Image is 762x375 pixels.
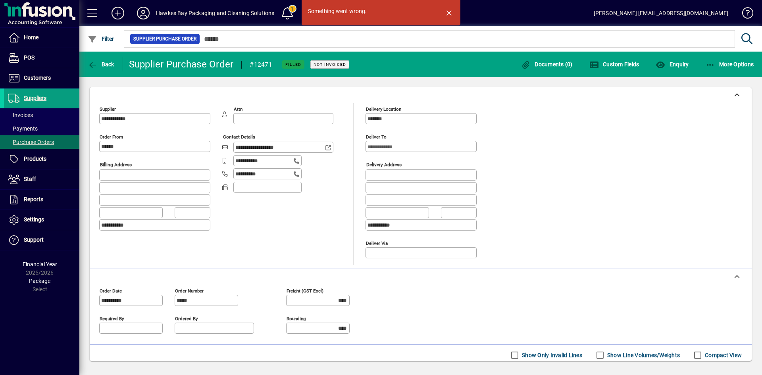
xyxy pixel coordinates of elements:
button: Custom Fields [587,57,641,71]
span: Purchase Orders [8,139,54,145]
a: Support [4,230,79,250]
mat-label: Ordered by [175,315,198,321]
span: Back [88,61,114,67]
span: Not Invoiced [314,62,346,67]
span: Custom Fields [589,61,639,67]
span: Suppliers [24,95,46,101]
a: Invoices [4,108,79,122]
mat-label: Supplier [100,106,116,112]
mat-label: Order number [175,288,204,293]
a: Customers [4,68,79,88]
span: Filled [285,62,301,67]
div: [PERSON_NAME] [EMAIL_ADDRESS][DOMAIN_NAME] [594,7,728,19]
span: Staff [24,176,36,182]
mat-label: Attn [234,106,242,112]
mat-label: Deliver To [366,134,387,140]
span: Supplier Purchase Order [133,35,196,43]
span: Enquiry [656,61,689,67]
a: Staff [4,169,79,189]
a: Home [4,28,79,48]
span: Customers [24,75,51,81]
a: Products [4,149,79,169]
span: Invoices [8,112,33,118]
button: Back [86,57,116,71]
a: POS [4,48,79,68]
div: #12471 [250,58,272,71]
label: Compact View [703,351,742,359]
a: Payments [4,122,79,135]
a: Knowledge Base [736,2,752,27]
span: Support [24,237,44,243]
mat-label: Order from [100,134,123,140]
a: Purchase Orders [4,135,79,149]
a: Settings [4,210,79,230]
div: Hawkes Bay Packaging and Cleaning Solutions [156,7,275,19]
span: Settings [24,216,44,223]
span: Documents (0) [521,61,573,67]
label: Show Only Invalid Lines [520,351,582,359]
mat-label: Order date [100,288,122,293]
div: Supplier Purchase Order [129,58,234,71]
mat-label: Rounding [287,315,306,321]
span: Home [24,34,38,40]
span: POS [24,54,35,61]
span: Reports [24,196,43,202]
span: More Options [706,61,754,67]
label: Show Line Volumes/Weights [606,351,680,359]
span: Products [24,156,46,162]
span: Package [29,278,50,284]
span: Filter [88,36,114,42]
mat-label: Freight (GST excl) [287,288,323,293]
button: Profile [131,6,156,20]
span: Financial Year [23,261,57,267]
mat-label: Required by [100,315,124,321]
mat-label: Delivery Location [366,106,401,112]
mat-label: Deliver via [366,240,388,246]
button: Filter [86,32,116,46]
button: Documents (0) [519,57,575,71]
button: More Options [704,57,756,71]
a: Reports [4,190,79,210]
app-page-header-button: Back [79,57,123,71]
span: Payments [8,125,38,132]
button: Enquiry [654,57,691,71]
button: Add [105,6,131,20]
